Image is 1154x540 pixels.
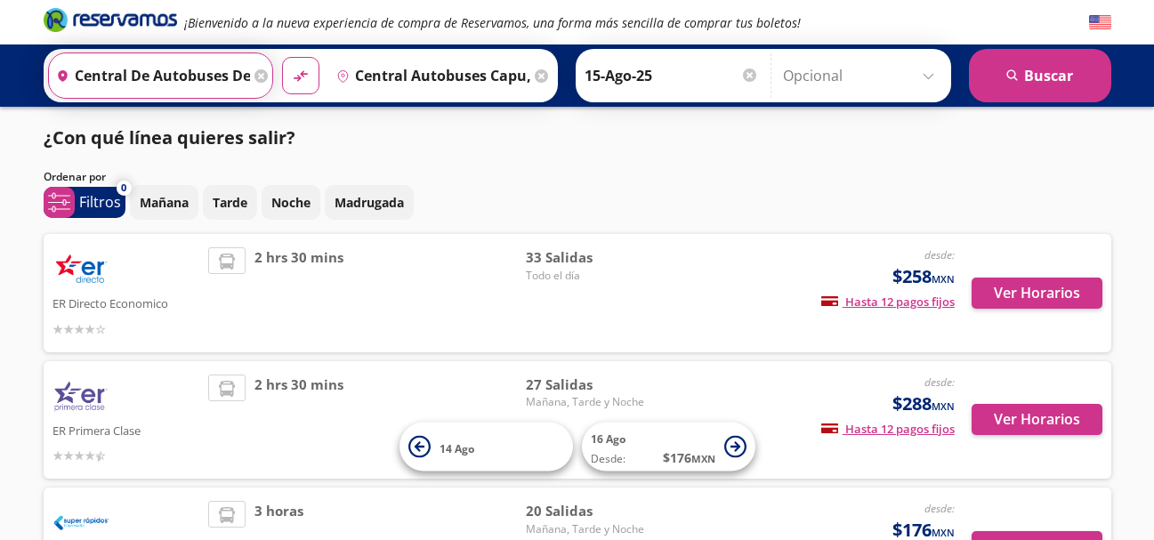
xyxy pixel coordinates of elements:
[821,421,955,437] span: Hasta 12 pagos fijos
[526,268,650,284] span: Todo el día
[892,391,955,417] span: $288
[972,404,1102,435] button: Ver Horarios
[969,49,1111,102] button: Buscar
[526,375,650,395] span: 27 Salidas
[335,193,404,212] p: Madrugada
[585,53,759,98] input: Elegir Fecha
[254,247,343,339] span: 2 hrs 30 mins
[44,125,295,151] p: ¿Con qué línea quieres salir?
[591,451,625,467] span: Desde:
[329,53,530,98] input: Buscar Destino
[52,247,110,292] img: ER Directo Economico
[892,263,955,290] span: $258
[691,452,715,465] small: MXN
[203,185,257,220] button: Tarde
[526,394,650,410] span: Mañana, Tarde y Noche
[254,375,343,466] span: 2 hrs 30 mins
[591,431,625,447] span: 16 Ago
[52,292,200,313] p: ER Directo Economico
[44,6,177,38] a: Brand Logo
[526,247,650,268] span: 33 Salidas
[1089,12,1111,34] button: English
[526,521,650,537] span: Mañana, Tarde y Noche
[924,501,955,516] em: desde:
[821,294,955,310] span: Hasta 12 pagos fijos
[440,440,474,455] span: 14 Ago
[79,191,121,213] p: Filtros
[130,185,198,220] button: Mañana
[49,53,250,98] input: Buscar Origen
[924,247,955,262] em: desde:
[121,181,126,196] span: 0
[972,278,1102,309] button: Ver Horarios
[783,53,942,98] input: Opcional
[44,6,177,33] i: Brand Logo
[184,14,801,31] em: ¡Bienvenido a la nueva experiencia de compra de Reservamos, una forma más sencilla de comprar tus...
[399,423,573,471] button: 14 Ago
[663,448,715,467] span: $ 176
[582,423,755,471] button: 16 AgoDesde:$176MXN
[924,375,955,390] em: desde:
[213,193,247,212] p: Tarde
[932,526,955,539] small: MXN
[44,187,125,218] button: 0Filtros
[52,375,110,419] img: ER Primera Clase
[140,193,189,212] p: Mañana
[932,272,955,286] small: MXN
[44,169,106,185] p: Ordenar por
[526,501,650,521] span: 20 Salidas
[271,193,311,212] p: Noche
[325,185,414,220] button: Madrugada
[932,399,955,413] small: MXN
[52,419,200,440] p: ER Primera Clase
[262,185,320,220] button: Noche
